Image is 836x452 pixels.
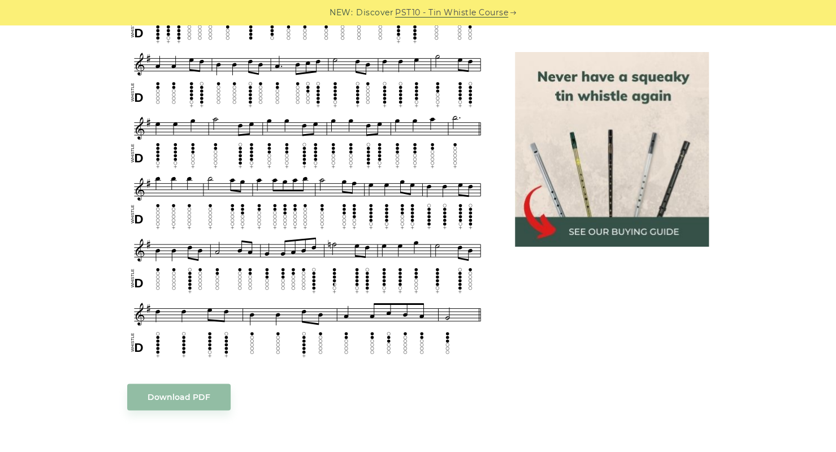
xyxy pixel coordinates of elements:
span: NEW: [330,6,353,19]
img: tin whistle buying guide [515,52,709,247]
a: PST10 - Tin Whistle Course [395,6,508,19]
span: Discover [356,6,393,19]
a: Download PDF [127,384,231,410]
